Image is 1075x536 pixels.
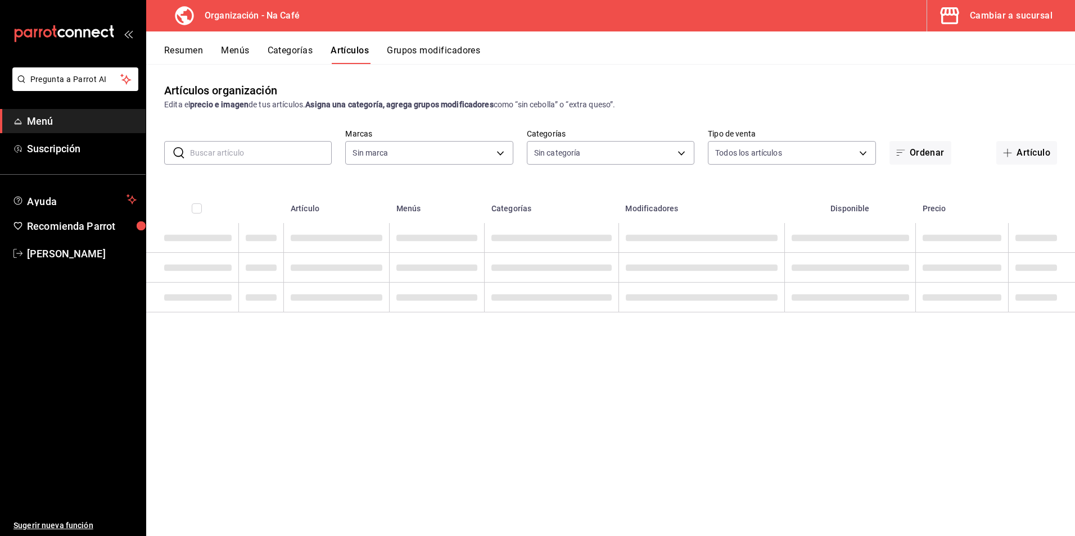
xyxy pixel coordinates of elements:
[708,130,875,138] label: Tipo de venta
[996,141,1057,165] button: Artículo
[190,142,332,164] input: Buscar artículo
[13,520,137,532] span: Sugerir nueva función
[124,29,133,38] button: open_drawer_menu
[8,81,138,93] a: Pregunta a Parrot AI
[284,187,390,223] th: Artículo
[527,130,694,138] label: Categorías
[534,147,581,158] span: Sin categoría
[27,219,137,234] span: Recomienda Parrot
[784,187,916,223] th: Disponible
[190,100,249,109] strong: precio e imagen
[30,74,121,85] span: Pregunta a Parrot AI
[618,187,784,223] th: Modificadores
[331,45,369,64] button: Artículos
[970,8,1053,24] div: Cambiar a sucursal
[164,82,277,99] div: Artículos organización
[715,147,782,158] span: Todos los artículos
[27,246,137,261] span: [PERSON_NAME]
[27,141,137,156] span: Suscripción
[353,147,388,158] span: Sin marca
[916,187,1009,223] th: Precio
[390,187,485,223] th: Menús
[27,113,137,129] span: Menú
[345,130,513,138] label: Marcas
[268,45,313,64] button: Categorías
[889,141,951,165] button: Ordenar
[221,45,249,64] button: Menús
[164,45,1075,64] div: navigation tabs
[12,67,138,91] button: Pregunta a Parrot AI
[387,45,480,64] button: Grupos modificadores
[164,45,203,64] button: Resumen
[164,99,1057,111] div: Edita el de tus artículos. como “sin cebolla” o “extra queso”.
[485,187,619,223] th: Categorías
[196,9,300,22] h3: Organización - Na Café
[27,193,122,206] span: Ayuda
[305,100,493,109] strong: Asigna una categoría, agrega grupos modificadores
